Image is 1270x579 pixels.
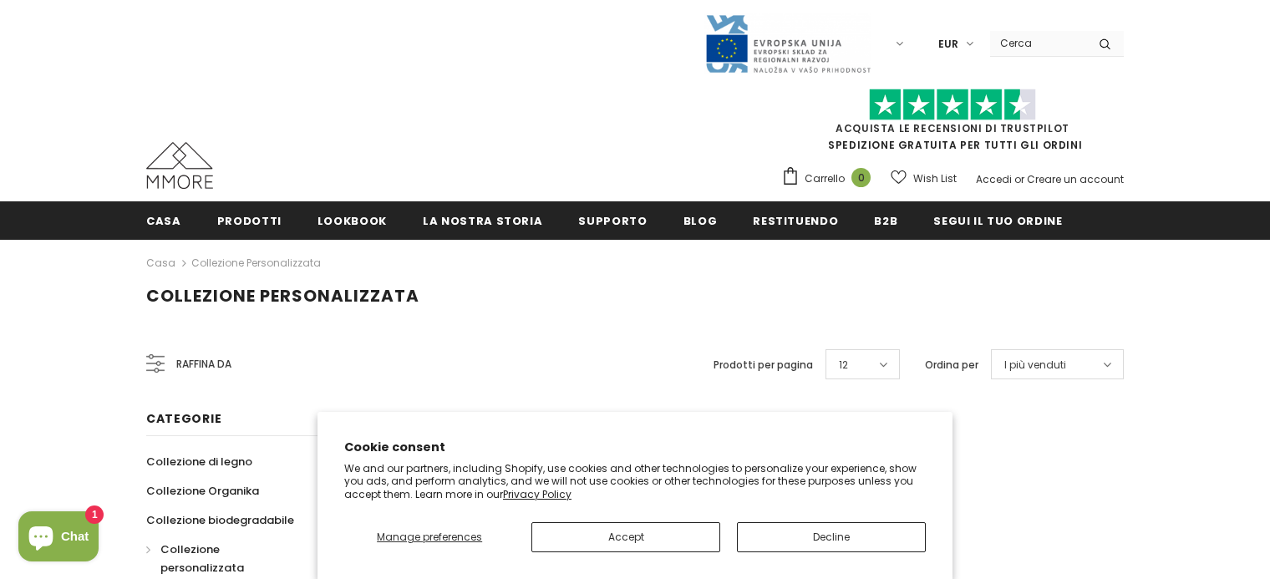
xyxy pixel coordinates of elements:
span: Collezione personalizzata [146,284,419,307]
a: Wish List [891,164,957,193]
span: B2B [874,213,897,229]
span: Collezione Organika [146,483,259,499]
input: Search Site [990,31,1086,55]
span: Wish List [913,170,957,187]
label: Ordina per [925,357,978,373]
span: 12 [839,357,848,373]
span: SPEDIZIONE GRATUITA PER TUTTI GLI ORDINI [781,96,1124,152]
span: Restituendo [753,213,838,229]
span: Casa [146,213,181,229]
span: EUR [938,36,958,53]
a: Casa [146,201,181,239]
a: Collezione biodegradabile [146,505,294,535]
button: Decline [737,522,926,552]
a: Collezione Organika [146,476,259,505]
h2: Cookie consent [344,439,926,456]
span: Prodotti [217,213,282,229]
span: Categorie [146,410,221,427]
a: Segui il tuo ordine [933,201,1062,239]
span: Segui il tuo ordine [933,213,1062,229]
span: supporto [578,213,647,229]
label: Prodotti per pagina [714,357,813,373]
span: I più venduti [1004,357,1066,373]
span: Collezione biodegradabile [146,512,294,528]
a: Creare un account [1027,172,1124,186]
span: Collezione personalizzata [160,541,244,576]
a: Lookbook [317,201,387,239]
a: Casa [146,253,175,273]
img: Javni Razpis [704,13,871,74]
a: Restituendo [753,201,838,239]
a: Carrello 0 [781,166,879,191]
span: 0 [851,168,871,187]
a: Accedi [976,172,1012,186]
button: Accept [531,522,720,552]
a: Prodotti [217,201,282,239]
span: La nostra storia [423,213,542,229]
span: or [1014,172,1024,186]
a: Blog [683,201,718,239]
span: Blog [683,213,718,229]
span: Manage preferences [377,530,482,544]
a: La nostra storia [423,201,542,239]
a: Acquista le recensioni di TrustPilot [836,121,1069,135]
a: Collezione personalizzata [191,256,321,270]
a: supporto [578,201,647,239]
span: Collezione di legno [146,454,252,470]
a: Collezione di legno [146,447,252,476]
span: Carrello [805,170,845,187]
span: Lookbook [317,213,387,229]
button: Manage preferences [344,522,515,552]
span: Raffina da [176,355,231,373]
img: Casi MMORE [146,142,213,189]
a: Javni Razpis [704,36,871,50]
inbox-online-store-chat: Shopify online store chat [13,511,104,566]
a: B2B [874,201,897,239]
p: We and our partners, including Shopify, use cookies and other technologies to personalize your ex... [344,462,926,501]
img: Fidati di Pilot Stars [869,89,1036,121]
a: Privacy Policy [503,487,571,501]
